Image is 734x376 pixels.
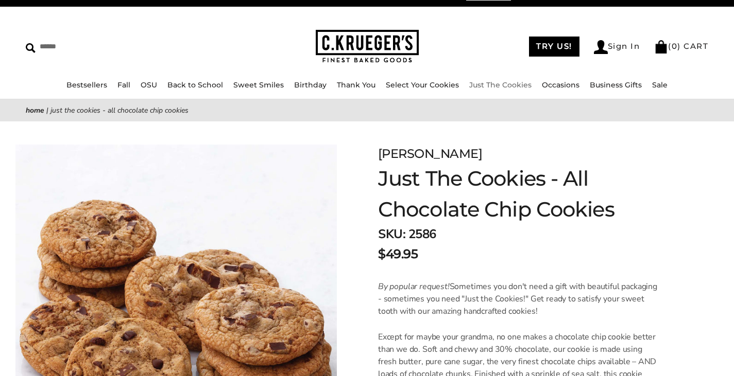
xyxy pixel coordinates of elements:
[378,280,660,317] p: Sometimes you don't need a gift with beautiful packaging - sometimes you need "Just the Cookies!"...
[652,80,668,89] a: Sale
[26,39,186,55] input: Search
[378,226,405,242] strong: SKU:
[294,80,327,89] a: Birthday
[594,40,640,54] a: Sign In
[26,105,44,115] a: Home
[141,80,157,89] a: OSU
[337,80,375,89] a: Thank You
[386,80,459,89] a: Select Your Cookies
[654,40,668,53] img: Bag
[672,41,678,51] span: 0
[316,30,419,63] img: C.KRUEGER'S
[529,37,579,57] a: TRY US!
[378,163,682,225] h1: Just The Cookies - All Chocolate Chip Cookies
[117,80,130,89] a: Fall
[66,80,107,89] a: Bestsellers
[594,40,608,54] img: Account
[26,104,708,116] nav: breadcrumbs
[167,80,223,89] a: Back to School
[378,245,418,263] span: $49.95
[233,80,284,89] a: Sweet Smiles
[590,80,642,89] a: Business Gifts
[46,105,48,115] span: |
[469,80,532,89] a: Just The Cookies
[654,41,708,51] a: (0) CART
[378,145,682,163] div: [PERSON_NAME]
[542,80,579,89] a: Occasions
[378,281,450,292] em: By popular request!
[50,105,189,115] span: Just The Cookies - All Chocolate Chip Cookies
[408,226,436,242] span: 2586
[26,43,36,53] img: Search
